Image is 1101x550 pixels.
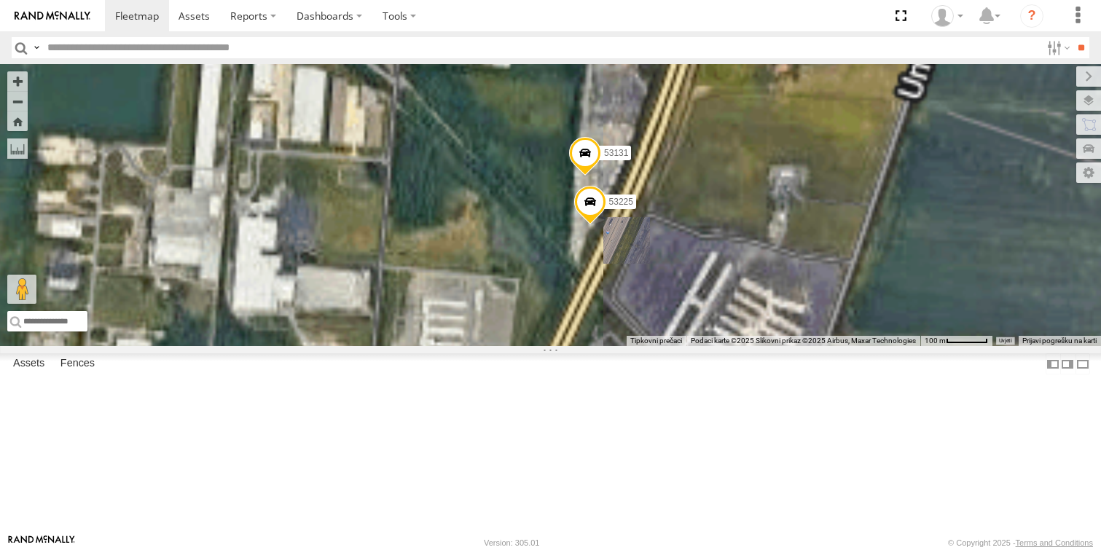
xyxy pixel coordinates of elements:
label: Search Filter Options [1041,37,1073,58]
span: Podaci karte ©2025 Slikovni prikaz ©2025 Airbus, Maxar Technologies [691,337,916,345]
label: Search Query [31,37,42,58]
div: Miky Transport [926,5,968,27]
i: ? [1020,4,1043,28]
label: Hide Summary Table [1075,353,1090,374]
button: Povucite Pegmana na kartu da biste otvorili Street View [7,275,36,304]
div: Version: 305.01 [484,538,539,547]
button: Zoom in [7,71,28,91]
span: 53225 [608,197,632,207]
div: © Copyright 2025 - [948,538,1093,547]
label: Measure [7,138,28,159]
label: Dock Summary Table to the Left [1046,353,1060,374]
img: rand-logo.svg [15,11,90,21]
button: Tipkovni prečaci [630,336,682,346]
label: Assets [6,354,52,374]
button: Mjerilo karte: 100 m naprema 54 piksela [920,336,992,346]
a: Uvjeti [999,338,1011,344]
button: Zoom out [7,91,28,111]
label: Dock Summary Table to the Right [1060,353,1075,374]
label: Map Settings [1076,162,1101,183]
a: Terms and Conditions [1016,538,1093,547]
span: 53131 [604,148,628,158]
a: Visit our Website [8,535,75,550]
label: Fences [53,354,102,374]
span: 100 m [925,337,946,345]
a: Prijavi pogrešku na karti [1022,337,1097,345]
button: Zoom Home [7,111,28,131]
